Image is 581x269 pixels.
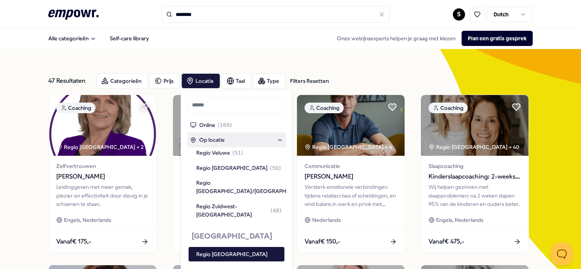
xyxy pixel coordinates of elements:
[305,103,344,113] div: Coaching
[56,183,149,208] div: Leidinggeven met meer gemak, plezier en effectiviteit door stevig in je schoenen te staan.
[305,172,397,182] span: [PERSON_NAME]
[222,73,251,89] button: Taal
[173,95,281,156] img: package image
[429,143,519,151] div: Regio [GEOGRAPHIC_DATA] + 40
[290,77,329,85] div: Filters Resetten
[49,95,156,156] img: package image
[56,172,149,182] span: [PERSON_NAME]
[270,163,281,172] span: ( 50 )
[421,95,529,156] img: package image
[48,95,157,253] a: package imageCoachingRegio [GEOGRAPHIC_DATA] + 2Zelfvertrouwen[PERSON_NAME]Leidinggeven met meer ...
[429,183,521,208] div: Wij helpen gezinnen met slaapproblemen: na 2 weken slapen 95% van de kinderen en ouders beter.
[232,149,243,157] span: ( 51 )
[104,31,155,46] a: Self-care library
[181,73,220,89] button: Locatie
[305,143,392,151] div: Regio [GEOGRAPHIC_DATA] + 4
[551,242,573,265] iframe: Help Scout Beacon - Open
[217,121,232,129] span: ( 169 )
[56,143,144,151] div: Regio [GEOGRAPHIC_DATA] + 2
[42,31,102,46] button: Alle categorieën
[42,31,155,46] nav: Main
[173,95,281,253] a: package imageCoachingRegio [GEOGRAPHIC_DATA] + 1Persoonlijk leiderschap[PERSON_NAME] Coaching Fac...
[270,206,281,215] span: ( 48 )
[199,136,225,144] span: Op locatie
[429,103,468,113] div: Coaching
[305,183,397,208] div: Versterk emotionele verbindingen tijdens relatiecrises of scheidingen, en vind balans in werk en ...
[64,216,111,224] span: Engels, Nederlands
[305,237,340,247] span: Vanaf € 150,-
[429,237,464,247] span: Vanaf € 475,-
[196,149,243,157] div: Regio Veluwe
[56,162,149,170] span: Zelfvertrouwen
[331,31,533,46] div: Onze welzijnsexperts helpen je graag met kiezen
[453,8,465,21] button: S
[305,162,397,170] span: Communicatie
[297,95,405,156] img: package image
[196,163,281,172] div: Regio [GEOGRAPHIC_DATA]
[297,95,405,253] a: package imageCoachingRegio [GEOGRAPHIC_DATA] + 4Communicatie[PERSON_NAME]Versterk emotionele verb...
[429,172,521,182] span: Kinderslaapcoaching: 2-weekse slaapcoach trajecten
[196,202,281,219] div: Regio Zuidwest-[GEOGRAPHIC_DATA]
[162,6,390,23] input: Search for products, categories or subcategories
[199,121,215,129] span: Online
[429,162,521,170] span: Slaapcoaching
[56,237,91,247] span: Vanaf € 175,-
[253,73,286,89] button: Type
[462,31,533,46] button: Plan een gratis gesprek
[436,216,483,224] span: Engels, Nederlands
[48,73,90,89] div: 47 Resultaten
[96,73,148,89] button: Categorieën
[421,95,529,253] a: package imageCoachingRegio [GEOGRAPHIC_DATA] + 40SlaapcoachingKinderslaapcoaching: 2-weekse slaap...
[312,216,341,224] span: Nederlands
[196,250,268,258] div: Regio [GEOGRAPHIC_DATA]
[149,73,180,89] button: Prijs
[196,179,324,196] div: Regio [GEOGRAPHIC_DATA]/[GEOGRAPHIC_DATA]
[56,103,95,113] div: Coaching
